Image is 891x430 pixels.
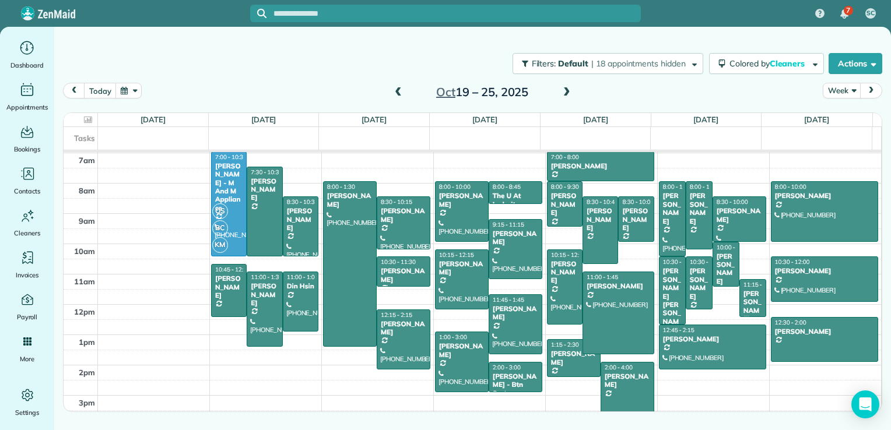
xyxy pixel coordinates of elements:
[662,192,682,225] div: [PERSON_NAME]
[14,227,40,239] span: Cleaners
[5,206,50,239] a: Cleaners
[493,296,524,304] span: 11:45 - 1:45
[591,58,686,69] span: | 18 appointments hidden
[439,251,474,259] span: 10:15 - 12:15
[472,115,497,124] a: [DATE]
[551,153,579,161] span: 7:00 - 8:00
[605,364,633,371] span: 2:00 - 4:00
[257,9,266,18] svg: Focus search
[550,162,651,170] div: [PERSON_NAME]
[380,207,427,224] div: [PERSON_NAME]
[287,273,318,281] span: 11:00 - 1:00
[492,230,539,246] div: [PERSON_NAME]
[250,282,279,307] div: [PERSON_NAME]
[743,290,763,323] div: [PERSON_NAME]
[770,58,807,69] span: Cleaners
[775,319,806,326] span: 12:30 - 2:00
[5,164,50,197] a: Contacts
[587,273,618,281] span: 11:00 - 1:45
[690,258,725,266] span: 10:30 - 12:15
[79,216,95,225] span: 9am
[493,183,521,191] span: 8:00 - 8:45
[17,311,38,323] span: Payroll
[79,398,95,407] span: 3pm
[15,407,40,418] span: Settings
[212,220,228,236] span: BC
[729,58,809,69] span: Colored by
[693,115,718,124] a: [DATE]
[251,115,276,124] a: [DATE]
[716,252,736,286] div: [PERSON_NAME]
[690,183,721,191] span: 8:00 - 10:15
[586,207,615,232] div: [PERSON_NAME]
[380,267,427,284] div: [PERSON_NAME]
[250,177,279,202] div: [PERSON_NAME]
[492,305,539,322] div: [PERSON_NAME]
[286,282,315,290] div: Din Hsin
[823,83,861,98] button: Week
[829,53,882,74] button: Actions
[79,186,95,195] span: 8am
[689,267,709,301] div: [PERSON_NAME]
[381,311,412,319] span: 12:15 - 2:15
[709,53,824,74] button: Colored byCleaners
[775,258,810,266] span: 10:30 - 12:00
[251,273,282,281] span: 11:00 - 1:30
[774,327,875,336] div: [PERSON_NAME]
[362,115,387,124] a: [DATE]
[774,192,875,200] div: [PERSON_NAME]
[604,372,651,389] div: [PERSON_NAME]
[507,53,703,74] a: Filters: Default | 18 appointments hidden
[551,251,586,259] span: 10:15 - 12:45
[550,350,597,366] div: [PERSON_NAME]
[14,143,41,155] span: Bookings
[587,198,618,206] span: 8:30 - 10:45
[550,192,579,217] div: [PERSON_NAME]
[513,53,703,74] button: Filters: Default | 18 appointments hidden
[550,260,579,285] div: [PERSON_NAME]
[409,86,555,98] h2: 19 – 25, 2025
[6,101,48,113] span: Appointments
[5,80,50,113] a: Appointments
[215,153,247,161] span: 7:00 - 10:30
[74,307,95,316] span: 12pm
[743,281,778,288] span: 11:15 - 12:30
[212,237,228,253] span: KM
[558,58,589,69] span: Default
[860,83,882,98] button: next
[215,266,250,273] span: 10:45 - 12:30
[251,168,282,176] span: 7:30 - 10:30
[74,246,95,256] span: 10am
[662,267,682,334] div: [PERSON_NAME] [PERSON_NAME]
[716,207,763,224] div: [PERSON_NAME]
[381,258,416,266] span: 10:30 - 11:30
[663,258,698,266] span: 10:30 - 12:45
[79,337,95,347] span: 1pm
[74,277,95,286] span: 11am
[832,1,857,27] div: 7 unread notifications
[74,133,95,143] span: Tasks
[250,9,266,18] button: Focus search
[327,192,373,209] div: [PERSON_NAME]
[16,269,39,281] span: Invoices
[5,38,50,71] a: Dashboard
[436,84,455,99] span: Oct
[20,353,34,365] span: More
[493,364,521,371] span: 2:00 - 3:00
[583,115,608,124] a: [DATE]
[663,326,694,334] span: 12:45 - 2:15
[586,282,651,290] div: [PERSON_NAME]
[492,372,539,397] div: [PERSON_NAME] - Btn Systems
[804,115,829,124] a: [DATE]
[439,192,485,209] div: [PERSON_NAME]
[5,248,50,281] a: Invoices
[215,274,243,299] div: [PERSON_NAME]
[287,198,318,206] span: 8:30 - 10:30
[10,59,44,71] span: Dashboard
[662,335,763,343] div: [PERSON_NAME]
[286,207,315,232] div: [PERSON_NAME]
[327,183,355,191] span: 8:00 - 1:30
[775,183,806,191] span: 8:00 - 10:00
[212,203,228,219] span: OS
[717,198,748,206] span: 8:30 - 10:00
